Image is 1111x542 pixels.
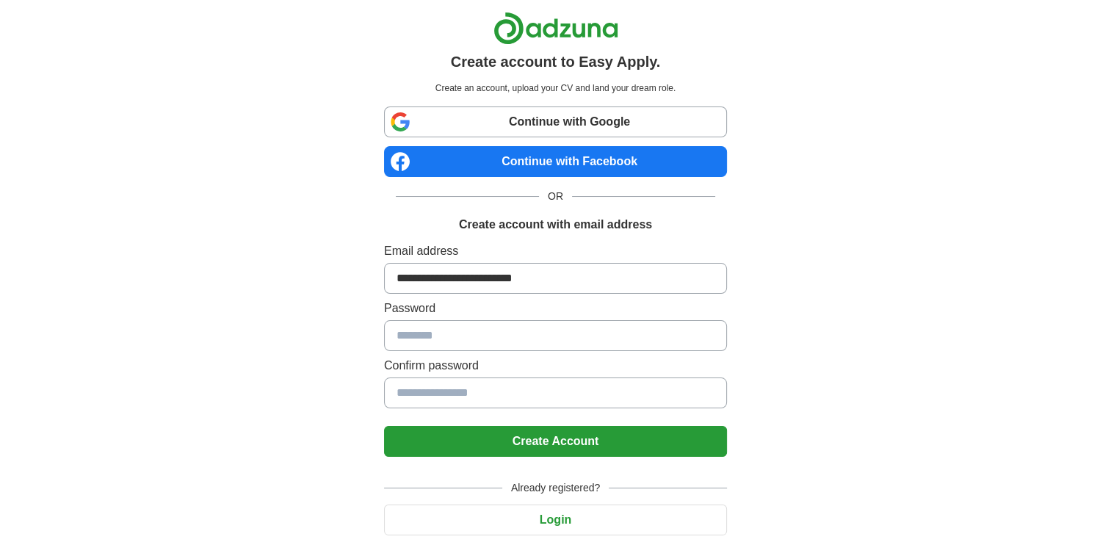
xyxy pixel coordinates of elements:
button: Create Account [384,426,727,457]
a: Continue with Google [384,106,727,137]
span: Already registered? [502,480,609,496]
span: OR [539,189,572,204]
h1: Create account to Easy Apply. [451,51,661,73]
label: Email address [384,242,727,260]
label: Confirm password [384,357,727,375]
label: Password [384,300,727,317]
a: Continue with Facebook [384,146,727,177]
button: Login [384,505,727,535]
h1: Create account with email address [459,216,652,234]
a: Login [384,513,727,526]
img: Adzuna logo [493,12,618,45]
p: Create an account, upload your CV and land your dream role. [387,82,724,95]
